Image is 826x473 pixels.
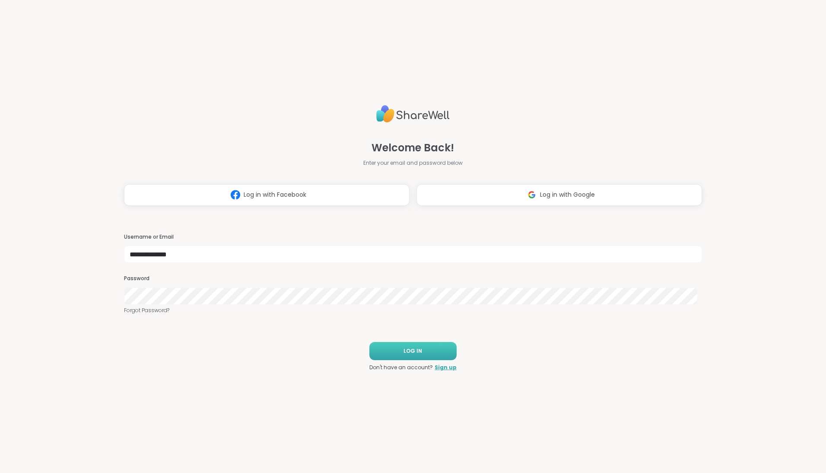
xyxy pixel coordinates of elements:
img: ShareWell Logomark [524,187,540,203]
span: LOG IN [403,347,422,355]
img: ShareWell Logomark [227,187,244,203]
button: LOG IN [369,342,457,360]
img: ShareWell Logo [376,102,450,126]
h3: Username or Email [124,233,702,241]
span: Log in with Facebook [244,190,306,199]
button: Log in with Facebook [124,184,410,206]
h3: Password [124,275,702,282]
a: Forgot Password? [124,307,702,314]
span: Don't have an account? [369,364,433,371]
span: Welcome Back! [372,140,454,156]
span: Enter your email and password below [363,159,463,167]
button: Log in with Google [416,184,702,206]
a: Sign up [435,364,457,371]
span: Log in with Google [540,190,595,199]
